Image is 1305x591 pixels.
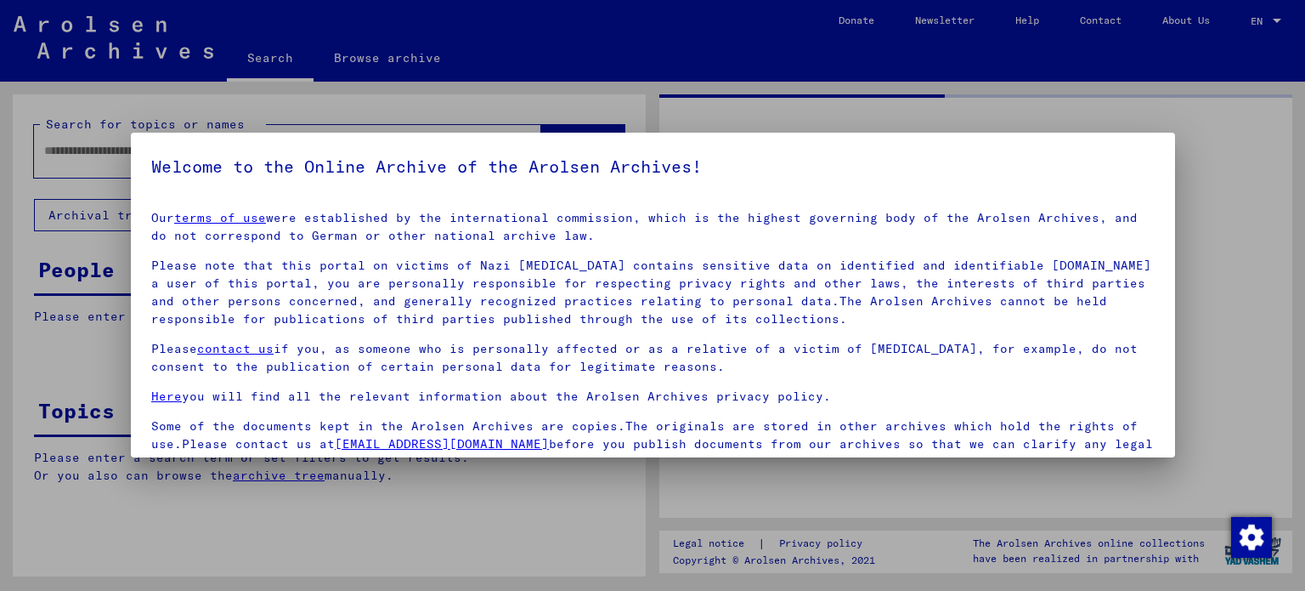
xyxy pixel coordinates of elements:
a: contact us [197,341,274,356]
p: you will find all the relevant information about the Arolsen Archives privacy policy. [151,388,1155,406]
p: Please if you, as someone who is personally affected or as a relative of a victim of [MEDICAL_DAT... [151,340,1155,376]
a: [EMAIL_ADDRESS][DOMAIN_NAME] [335,436,549,452]
a: terms of use [174,210,266,225]
h5: Welcome to the Online Archive of the Arolsen Archives! [151,153,1155,180]
p: Our were established by the international commission, which is the highest governing body of the ... [151,209,1155,245]
a: Here [151,389,182,404]
p: Some of the documents kept in the Arolsen Archives are copies.The originals are stored in other a... [151,418,1155,471]
div: Change consent [1230,516,1271,557]
img: Change consent [1231,517,1272,558]
p: Please note that this portal on victims of Nazi [MEDICAL_DATA] contains sensitive data on identif... [151,257,1155,328]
